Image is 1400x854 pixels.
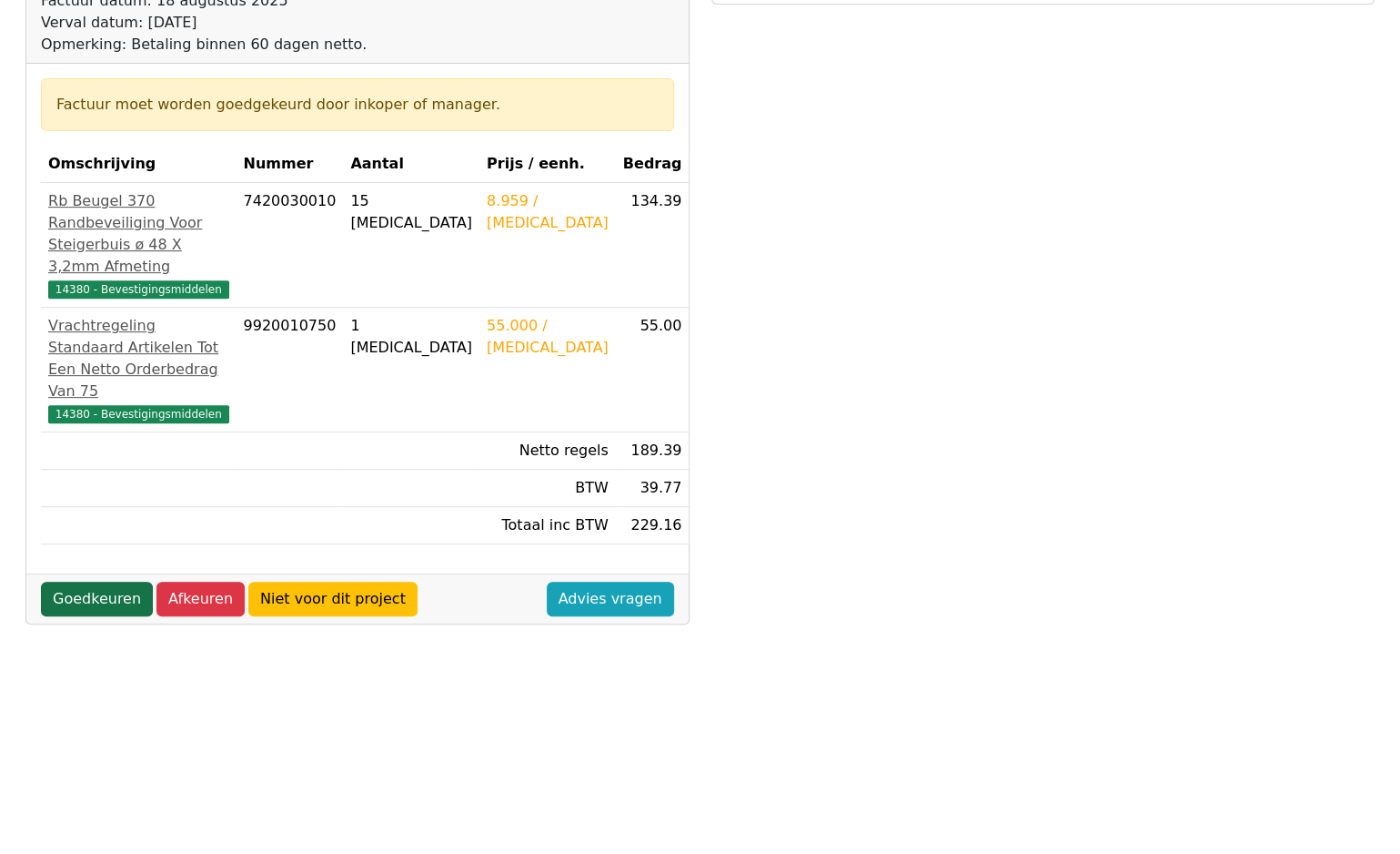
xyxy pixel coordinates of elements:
th: Prijs / eenh. [479,146,616,183]
td: 9920010750 [237,308,344,432]
a: Rb Beugel 370 Randbeveiliging Voor Steigerbuis ø 48 X 3,2mm Afmeting14380 - Bevestigingsmiddelen [48,190,229,300]
td: 134.39 [616,183,690,308]
th: Aantal [343,146,479,183]
td: 55.00 [616,308,690,432]
a: Goedkeuren [41,582,153,616]
div: 15 [MEDICAL_DATA] [350,190,472,234]
div: Factuur moet worden goedgekeurd door inkoper of manager. [56,94,659,116]
th: Omschrijving [41,146,237,183]
div: 1 [MEDICAL_DATA] [350,315,472,359]
span: 14380 - Bevestigingsmiddelen [48,405,229,423]
div: Verval datum: [DATE] [41,12,478,34]
td: 229.16 [616,507,690,544]
a: Vrachtregeling Standaard Artikelen Tot Een Netto Orderbedrag Van 7514380 - Bevestigingsmiddelen [48,315,229,424]
th: Bedrag [616,146,690,183]
td: 7420030010 [237,183,344,308]
th: Nummer [237,146,344,183]
div: 8.959 / [MEDICAL_DATA] [487,190,609,234]
td: BTW [479,470,616,507]
td: 39.77 [616,470,690,507]
div: Opmerking: Betaling binnen 60 dagen netto. [41,34,478,56]
td: 189.39 [616,432,690,470]
div: Vrachtregeling Standaard Artikelen Tot Een Netto Orderbedrag Van 75 [48,315,229,402]
td: Netto regels [479,432,616,470]
div: 55.000 / [MEDICAL_DATA] [487,315,609,359]
a: Niet voor dit project [248,582,418,616]
a: Afkeuren [156,582,245,616]
span: 14380 - Bevestigingsmiddelen [48,280,229,299]
td: Totaal inc BTW [479,507,616,544]
div: Rb Beugel 370 Randbeveiliging Voor Steigerbuis ø 48 X 3,2mm Afmeting [48,190,229,278]
a: Advies vragen [547,582,674,616]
